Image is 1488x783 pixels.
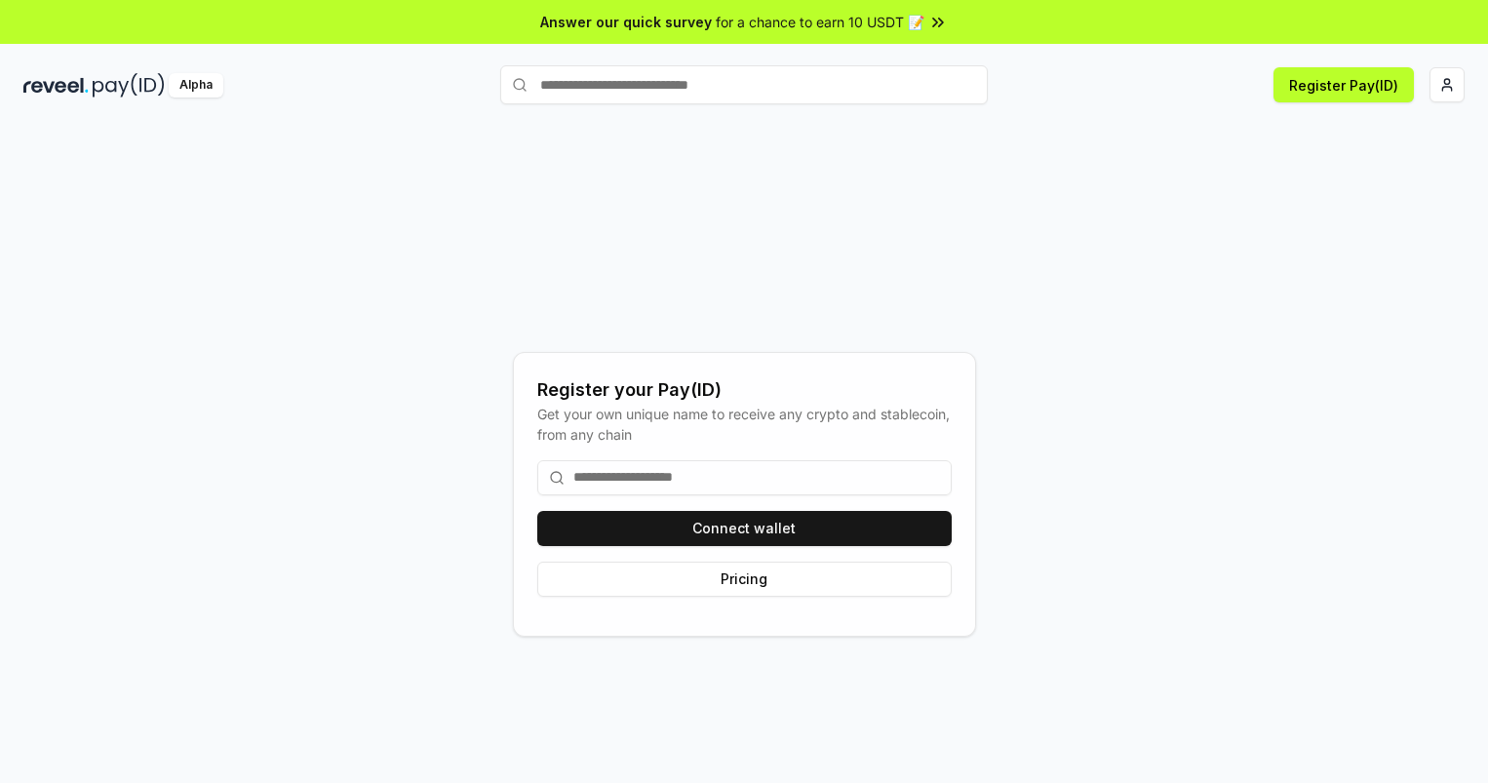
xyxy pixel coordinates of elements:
img: pay_id [93,73,165,98]
button: Register Pay(ID) [1273,67,1414,102]
img: reveel_dark [23,73,89,98]
div: Register your Pay(ID) [537,376,952,404]
button: Connect wallet [537,511,952,546]
span: for a chance to earn 10 USDT 📝 [716,12,924,32]
div: Get your own unique name to receive any crypto and stablecoin, from any chain [537,404,952,445]
span: Answer our quick survey [540,12,712,32]
button: Pricing [537,562,952,597]
div: Alpha [169,73,223,98]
